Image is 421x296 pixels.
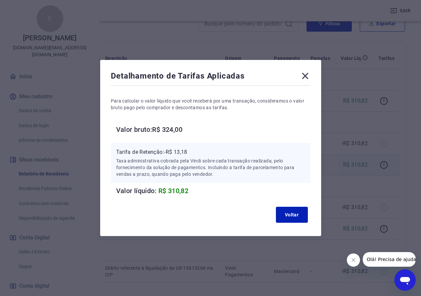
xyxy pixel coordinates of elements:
h6: Valor bruto: R$ 324,00 [116,124,311,135]
iframe: Mensagem da empresa [363,252,416,267]
iframe: Fechar mensagem [347,253,360,267]
iframe: Botão para abrir a janela de mensagens [394,269,416,291]
div: Detalhamento de Tarifas Aplicadas [111,71,311,84]
p: Para calcular o valor líquido que você receberá por uma transação, consideramos o valor bruto pag... [111,98,311,111]
p: Tarifa de Retenção: -R$ 13,18 [116,148,305,156]
h6: Valor líquido: [116,185,311,196]
span: R$ 310,82 [158,187,189,195]
p: Taxa administrativa cobrada pela Vindi sobre cada transação realizada, pelo fornecimento da soluç... [116,157,305,177]
button: Voltar [276,207,308,223]
span: Olá! Precisa de ajuda? [4,5,56,10]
